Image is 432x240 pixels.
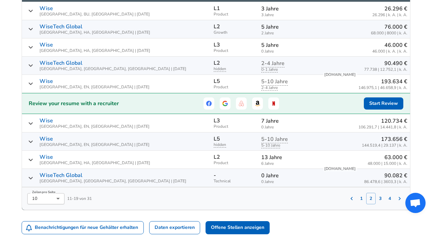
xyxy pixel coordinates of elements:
[368,161,407,166] span: 48.000 | 15.000 | k. A.
[364,97,403,110] button: Start Review
[368,153,407,161] p: 63.000 €
[214,85,255,89] span: Product
[22,187,92,204] div: 11 - 19 von 31
[372,41,407,49] p: 46.000 €
[261,180,317,184] span: 0 Jahre
[261,172,317,180] p: 0 Jahre
[214,161,255,165] span: Product
[214,49,255,53] span: Product
[39,42,53,48] a: Wise
[214,78,220,84] p: L5
[261,23,317,31] p: 5 Jahre
[261,125,317,129] span: 0 Jahre
[362,135,407,143] p: 173.656 €
[372,13,407,17] span: 26.296 | k. A. | k. A.
[364,67,407,72] span: 77.738 | 12.752,1 | k. A.
[261,78,288,86] span: years at company für diesen Datenpunkt ist ausgeblendet, bis weitere Einreichungen vorliegen. Rei...
[371,23,407,31] p: 76.000 €
[364,172,407,180] p: 90.082 €
[214,154,220,160] p: L2
[22,221,143,234] button: Benachrichtigungen für neue Gehälter erhalten
[362,143,407,148] span: 144.519,4 | 29.137 | k. A.
[371,31,407,35] span: 68.000 | 8000 | k. A.
[358,78,407,86] p: 193.634 €
[366,193,376,204] button: 2
[39,143,150,147] span: [GEOGRAPHIC_DATA], EN, [GEOGRAPHIC_DATA] | [DATE]
[39,5,53,11] a: Wise
[385,193,395,204] button: 4
[214,60,220,66] p: L2
[214,142,226,148] span: focus tag für diesen Datenpunkt ist ausgeblendet, bis weitere Einreichungen vorliegen. Reichen Si...
[261,136,288,143] span: years at company für diesen Datenpunkt ist ausgeblendet, bis weitere Einreichungen vorliegen. Rei...
[364,180,407,184] span: 86.478,6 | 3603,3 | k. A.
[214,124,255,129] span: Product
[39,49,150,53] span: [GEOGRAPHIC_DATA], HA, [GEOGRAPHIC_DATA] | [DATE]
[358,125,407,129] span: 106.291,7 | 14.441,8 | k. A.
[214,136,220,142] p: L5
[261,143,280,148] span: years of experience für diesen Datenpunkt ist ausgeblendet, bis weitere Einreichungen vorliegen. ...
[358,117,407,125] p: 120.734 €
[261,49,317,54] span: 0 Jahre
[206,221,270,234] a: Offene Stellen anzeigen
[39,30,150,35] span: [GEOGRAPHIC_DATA], HA, [GEOGRAPHIC_DATA] | [DATE]
[214,179,255,183] span: Technical
[39,12,150,17] span: [GEOGRAPHIC_DATA], BU, [GEOGRAPHIC_DATA] | [DATE]
[22,93,410,114] a: Review your resume with a recruiterFacebookGoogleAirbnbAmazonNetflixStart Review
[214,30,255,35] span: Growth
[39,179,186,183] span: [GEOGRAPHIC_DATA], [GEOGRAPHIC_DATA], [GEOGRAPHIC_DATA] | [DATE]
[222,101,228,106] img: Google
[206,101,212,106] img: Facebook
[27,193,64,204] div: 10
[29,99,119,108] h2: Review your resume with a recruiter
[39,118,53,124] a: Wise
[39,136,53,142] a: Wise
[261,31,317,35] span: 2 Jahre
[239,101,244,106] img: Airbnb
[214,118,220,124] p: L3
[261,67,278,72] span: years of experience für diesen Datenpunkt ist ausgeblendet, bis weitere Einreichungen vorliegen. ...
[39,24,82,30] a: WiseTech Global
[214,172,216,178] p: -
[39,124,150,129] span: [GEOGRAPHIC_DATA], EN, [GEOGRAPHIC_DATA] | [DATE]
[369,99,398,108] span: Start Review
[405,193,426,213] div: Chat öffnen
[357,193,366,204] button: 1
[39,67,186,71] span: [GEOGRAPHIC_DATA], [GEOGRAPHIC_DATA], [GEOGRAPHIC_DATA] | [DATE]
[39,154,53,160] a: Wise
[261,5,317,13] p: 3 Jahre
[255,101,260,106] img: Amazon
[261,13,317,17] span: 3 Jahre
[214,42,220,48] p: L3
[261,85,278,91] span: years of experience für diesen Datenpunkt ist ausgeblendet, bis weitere Einreichungen vorliegen. ...
[39,85,150,89] span: [GEOGRAPHIC_DATA], EN, [GEOGRAPHIC_DATA] | [DATE]
[39,172,82,178] a: WiseTech Global
[39,161,150,165] span: [GEOGRAPHIC_DATA], HA, [GEOGRAPHIC_DATA] | [DATE]
[372,5,407,13] p: 26.296 €
[214,12,255,17] span: Product
[214,5,220,11] p: L1
[364,59,407,67] p: 90.490 €
[214,66,226,72] span: focus tag für diesen Datenpunkt ist ausgeblendet, bis weitere Einreichungen vorliegen. Reichen Si...
[271,101,276,106] img: Netflix
[261,153,317,161] p: 13 Jahre
[261,161,317,166] span: 6 Jahre
[32,190,55,194] label: Zeilen pro Seite
[261,60,285,67] span: years at company für diesen Datenpunkt ist ausgeblendet, bis weitere Einreichungen vorliegen. Rei...
[372,49,407,54] span: 46.000 | k. A. | k. A.
[261,41,317,49] p: 5 Jahre
[261,117,317,125] p: 7 Jahre
[149,221,200,234] a: Daten exportieren
[376,193,385,204] button: 3
[214,24,220,30] p: L2
[39,78,53,84] a: Wise
[358,86,407,90] span: 146.975,1 | 46.658,9 | k. A.
[39,60,82,66] a: WiseTech Global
